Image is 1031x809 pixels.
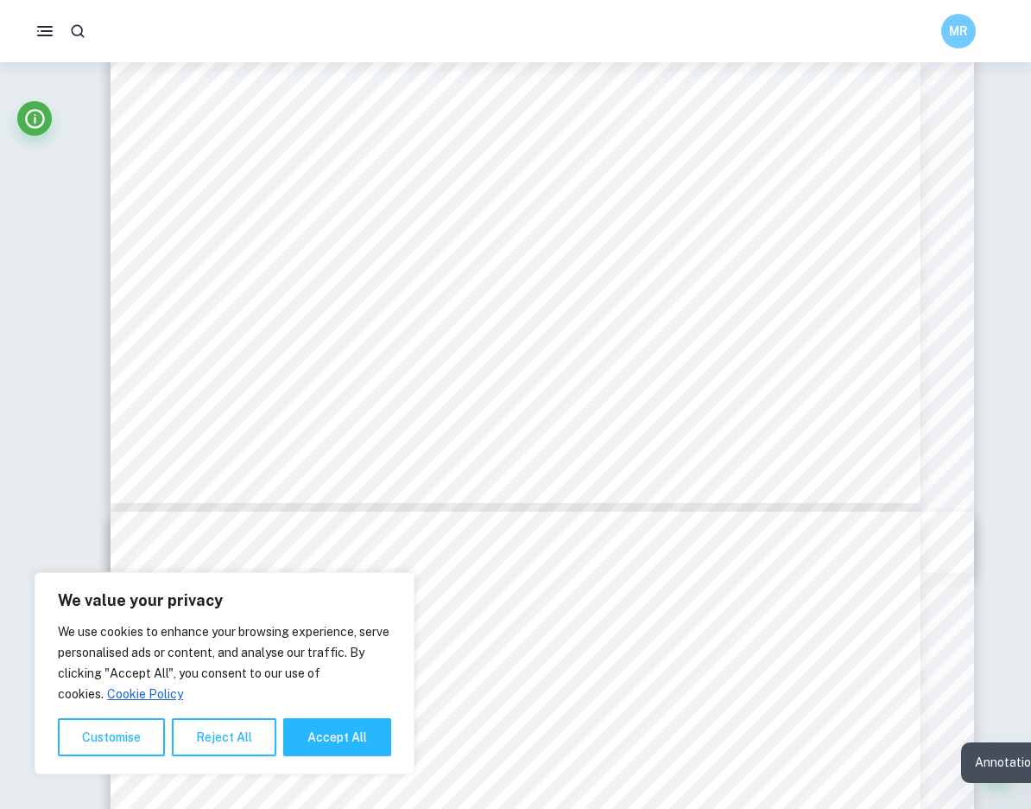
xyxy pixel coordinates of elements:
p: We use cookies to enhance your browsing experience, serve personalised ads or content, and analys... [58,621,391,704]
button: Reject All [172,718,276,756]
p: We value your privacy [58,590,391,611]
button: Accept All [283,718,391,756]
button: Info [17,101,52,136]
div: We value your privacy [35,572,414,774]
h6: MR [949,22,969,41]
button: MR [941,14,976,48]
button: Customise [58,718,165,756]
a: Cookie Policy [106,686,184,702]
